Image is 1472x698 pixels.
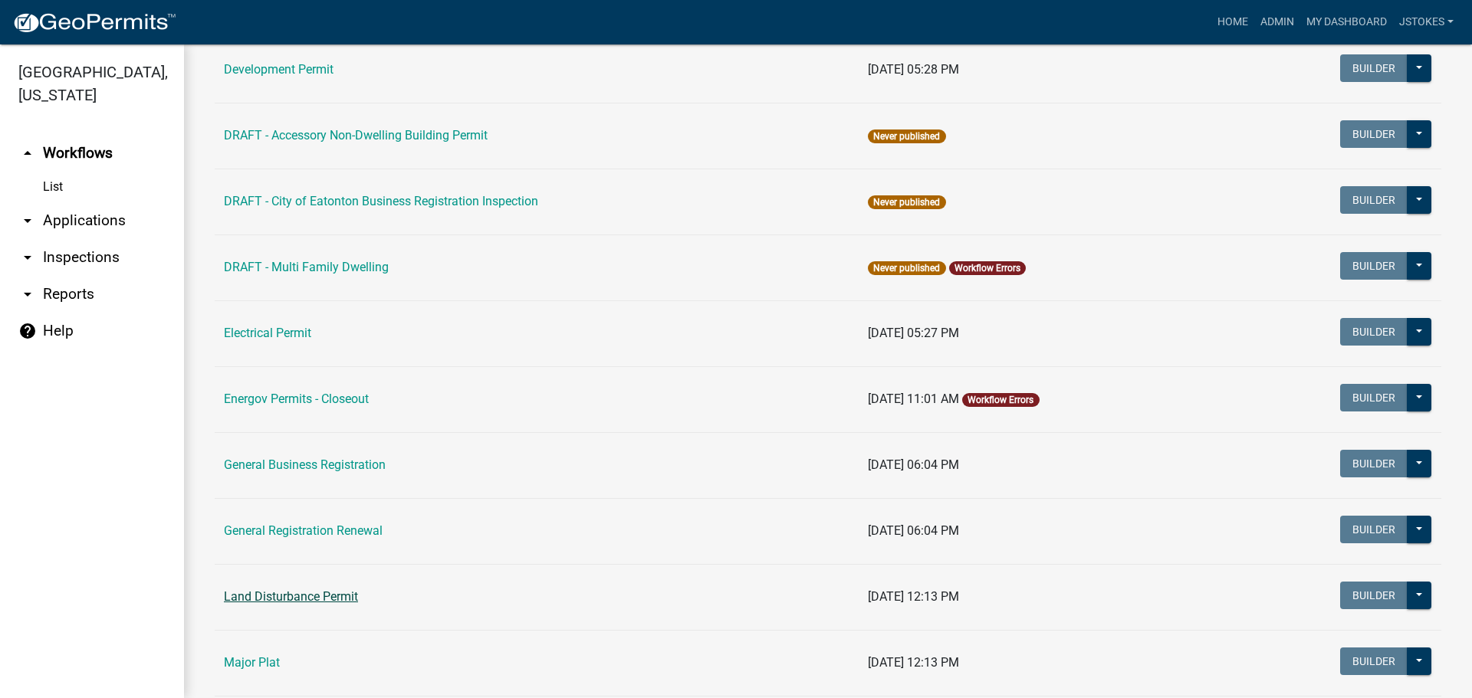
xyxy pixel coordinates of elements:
[18,322,37,340] i: help
[868,62,959,77] span: [DATE] 05:28 PM
[868,261,945,275] span: Never published
[1211,8,1254,37] a: Home
[868,589,959,604] span: [DATE] 12:13 PM
[18,144,37,162] i: arrow_drop_up
[868,457,959,472] span: [DATE] 06:04 PM
[1340,384,1408,411] button: Builder
[18,211,37,230] i: arrow_drop_down
[224,392,369,406] a: Energov Permits - Closeout
[224,589,358,604] a: Land Disturbance Permit
[224,655,280,670] a: Major Plat
[1340,516,1408,543] button: Builder
[224,457,386,472] a: General Business Registration
[1340,120,1408,148] button: Builder
[1340,647,1408,675] button: Builder
[1340,450,1408,477] button: Builder
[955,263,1020,274] a: Workflow Errors
[1340,252,1408,280] button: Builder
[18,285,37,303] i: arrow_drop_down
[1393,8,1460,37] a: jstokes
[1340,186,1408,214] button: Builder
[224,260,389,274] a: DRAFT - Multi Family Dwelling
[868,129,945,143] span: Never published
[968,395,1033,405] a: Workflow Errors
[868,392,959,406] span: [DATE] 11:01 AM
[224,128,488,143] a: DRAFT - Accessory Non-Dwelling Building Permit
[224,523,383,538] a: General Registration Renewal
[868,195,945,209] span: Never published
[224,326,311,340] a: Electrical Permit
[1340,318,1408,346] button: Builder
[1300,8,1393,37] a: My Dashboard
[868,326,959,340] span: [DATE] 05:27 PM
[1340,54,1408,82] button: Builder
[868,523,959,538] span: [DATE] 06:04 PM
[1340,582,1408,609] button: Builder
[224,194,538,208] a: DRAFT - City of Eatonton Business Registration Inspection
[868,655,959,670] span: [DATE] 12:13 PM
[224,62,333,77] a: Development Permit
[18,248,37,267] i: arrow_drop_down
[1254,8,1300,37] a: Admin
